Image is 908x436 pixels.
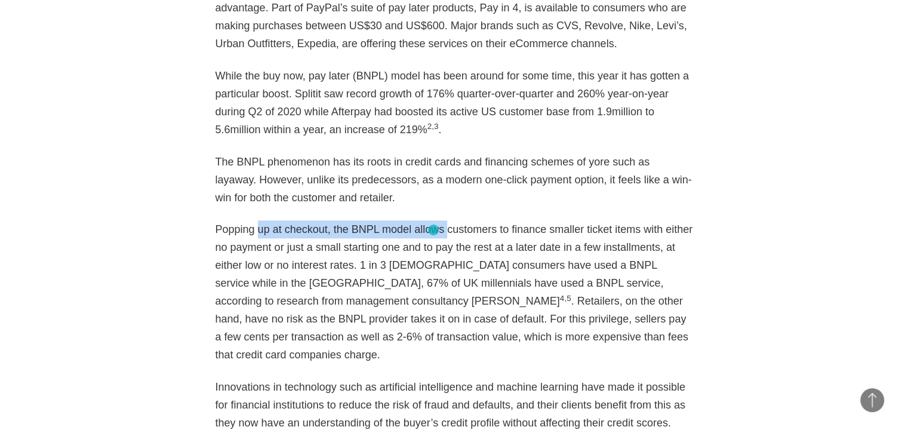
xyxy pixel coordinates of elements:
[216,153,693,207] p: The BNPL phenomenon has its roots in credit cards and financing schemes of yore such as layaway. ...
[427,122,439,131] sup: 2,3
[216,67,693,139] p: While the buy now, pay later (BNPL) model has been around for some time, this year it has gotten ...
[860,388,884,412] button: Back to Top
[216,220,693,364] p: Popping up at checkout, the BNPL model allows customers to finance smaller ticket items with eith...
[216,378,693,432] p: Innovations in technology such as artificial intelligence and machine learning have made it possi...
[560,294,571,303] sup: 4,5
